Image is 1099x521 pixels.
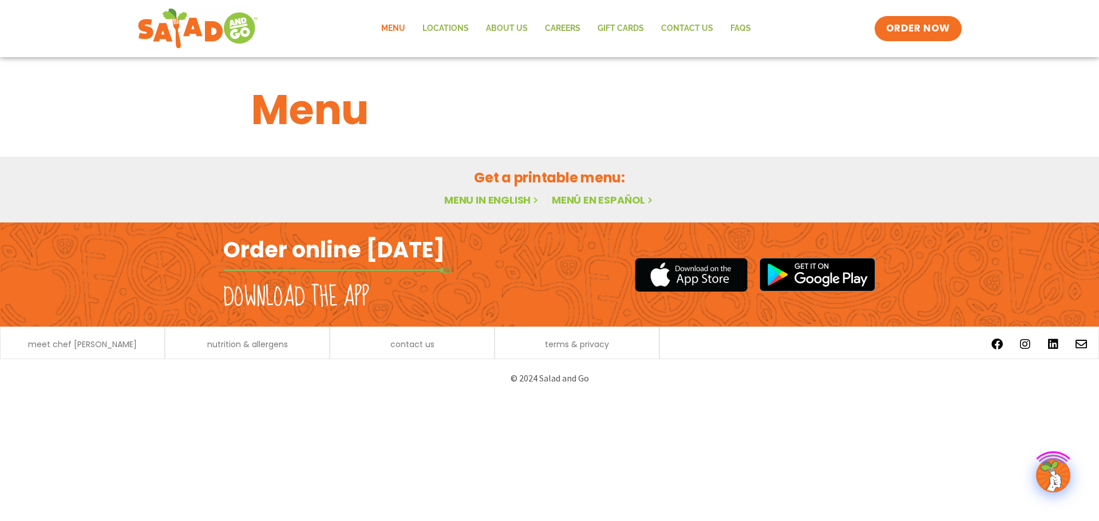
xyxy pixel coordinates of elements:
p: © 2024 Salad and Go [229,371,870,386]
a: Menú en español [552,193,655,207]
img: google_play [759,257,876,292]
a: meet chef [PERSON_NAME] [28,340,137,348]
a: nutrition & allergens [207,340,288,348]
a: About Us [477,15,536,42]
span: ORDER NOW [886,22,950,35]
h2: Get a printable menu: [251,168,848,188]
a: ORDER NOW [875,16,962,41]
h1: Menu [251,79,848,141]
a: FAQs [722,15,760,42]
h2: Order online [DATE] [223,236,445,264]
img: new-SAG-logo-768×292 [137,6,258,51]
img: appstore [635,256,748,293]
a: contact us [390,340,434,348]
a: GIFT CARDS [589,15,653,42]
h2: Download the app [223,281,369,313]
a: Locations [414,15,477,42]
a: Menu [373,15,414,42]
a: Menu in English [444,193,540,207]
a: terms & privacy [545,340,609,348]
a: Careers [536,15,589,42]
img: fork [223,267,452,273]
nav: Menu [373,15,760,42]
a: Contact Us [653,15,722,42]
